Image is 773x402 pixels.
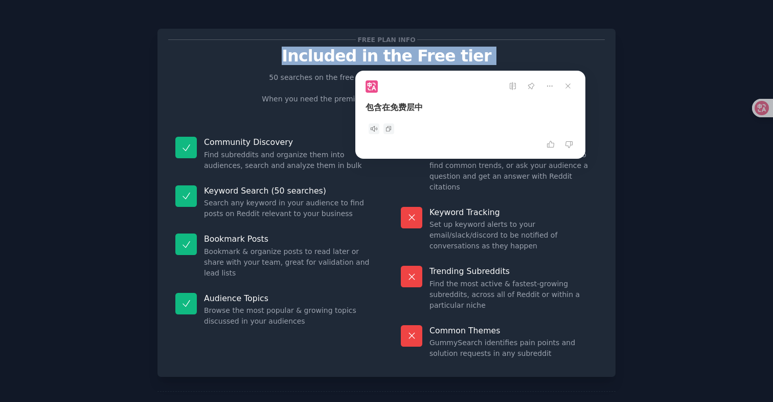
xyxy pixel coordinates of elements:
[204,185,372,196] p: Keyword Search (50 searches)
[204,198,372,219] dd: Search any keyword in your audience to find posts on Reddit relevant to your business
[258,72,515,115] p: 50 searches on the free tier gets you pretty far, make sure to use them! When you need the premiu...
[204,137,372,147] p: Community Discovery
[429,266,598,277] p: Trending Subreddits
[429,207,598,218] p: Keyword Tracking
[204,150,372,171] dd: Find subreddits and organize them into audiences, search and analyze them in bulk
[168,47,605,65] p: Included in the Free tier
[429,150,598,193] dd: Summarize hundreds of posts in seconds to find common trends, or ask your audience a question and...
[356,34,417,45] span: Free plan info
[429,219,598,251] dd: Set up keyword alerts to your email/slack/discord to be notified of conversations as they happen
[204,293,372,304] p: Audience Topics
[429,325,598,336] p: Common Themes
[204,246,372,279] dd: Bookmark & organize posts to read later or share with your team, great for validation and lead lists
[204,305,372,327] dd: Browse the most popular & growing topics discussed in your audiences
[429,337,598,359] dd: GummySearch identifies pain points and solution requests in any subreddit
[429,279,598,311] dd: Find the most active & fastest-growing subreddits, across all of Reddit or within a particular niche
[204,234,372,244] p: Bookmark Posts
